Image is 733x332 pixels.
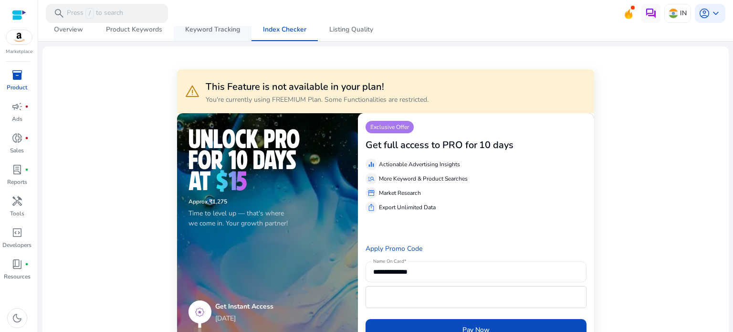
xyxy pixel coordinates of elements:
p: Product [7,83,27,92]
span: account_circle [699,8,710,19]
span: search [53,8,65,19]
span: manage_search [367,175,375,182]
p: Exclusive Offer [366,121,414,133]
h3: This Feature is not available in your plan! [206,81,429,93]
span: fiber_manual_record [25,168,29,171]
p: Time to level up — that's where we come in. Your growth partner! [188,208,346,228]
h6: ₹1,275 [188,198,346,205]
a: Apply Promo Code [366,244,422,253]
p: [DATE] [215,313,313,323]
span: fiber_manual_record [25,136,29,140]
h3: Get full access to PRO for [366,139,477,151]
span: lab_profile [11,164,23,175]
iframe: Secure card payment input frame [371,288,581,307]
span: fiber_manual_record [25,105,29,108]
p: Developers [2,241,31,249]
img: amazon.svg [6,30,32,44]
p: Press to search [67,8,123,19]
span: code_blocks [11,227,23,238]
span: book_4 [11,258,23,270]
span: Approx. [188,198,209,205]
p: Tools [10,209,24,218]
p: IN [680,5,687,21]
span: donut_small [11,132,23,144]
span: Overview [54,26,83,33]
span: dark_mode [11,312,23,324]
span: campaign [11,101,23,112]
p: Sales [10,146,24,155]
span: ios_share [367,203,375,211]
span: warning [185,84,200,99]
span: fiber_manual_record [25,262,29,266]
span: / [85,8,94,19]
span: equalizer [367,161,375,168]
p: Reports [7,178,27,186]
span: inventory_2 [11,69,23,81]
span: storefront [367,189,375,197]
p: Resources [4,272,31,281]
p: Export Unlimited Data [379,203,436,212]
h5: Get Instant Access [215,303,313,311]
span: handyman [11,195,23,207]
p: You're currently using FREEMIUM Plan. Some Functionalities are restricted. [206,95,429,105]
span: keyboard_arrow_down [710,8,722,19]
span: Keyword Tracking [185,26,240,33]
p: Actionable Advertising Insights [379,160,460,169]
p: Market Research [379,189,421,197]
p: Ads [12,115,22,123]
span: Product Keywords [106,26,162,33]
span: Listing Quality [329,26,373,33]
mat-label: Name On Card [373,258,404,265]
img: in.svg [669,9,678,18]
p: Marketplace [6,48,32,55]
h3: 10 days [479,139,513,151]
span: Index Checker [263,26,306,33]
p: More Keyword & Product Searches [379,174,468,183]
